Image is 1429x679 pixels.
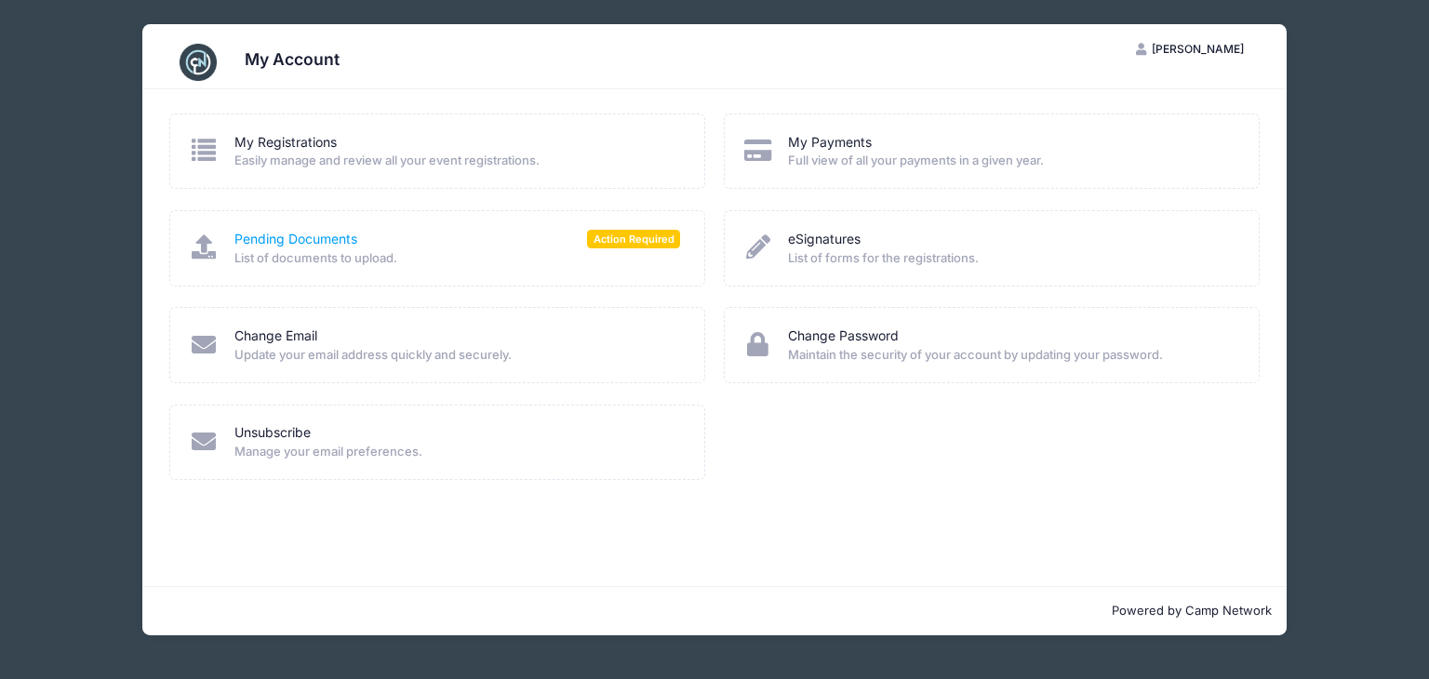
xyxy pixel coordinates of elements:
[157,602,1272,620] p: Powered by Camp Network
[234,346,681,365] span: Update your email address quickly and securely.
[234,326,317,346] a: Change Email
[234,152,681,170] span: Easily manage and review all your event registrations.
[1120,33,1260,65] button: [PERSON_NAME]
[788,249,1235,268] span: List of forms for the registrations.
[788,346,1235,365] span: Maintain the security of your account by updating your password.
[234,230,357,249] a: Pending Documents
[234,443,681,461] span: Manage your email preferences.
[788,230,861,249] a: eSignatures
[1152,42,1244,56] span: [PERSON_NAME]
[234,133,337,153] a: My Registrations
[234,249,681,268] span: List of documents to upload.
[234,423,311,443] a: Unsubscribe
[788,133,872,153] a: My Payments
[245,49,340,69] h3: My Account
[180,44,217,81] img: CampNetwork
[788,326,899,346] a: Change Password
[788,152,1235,170] span: Full view of all your payments in a given year.
[587,230,680,247] span: Action Required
